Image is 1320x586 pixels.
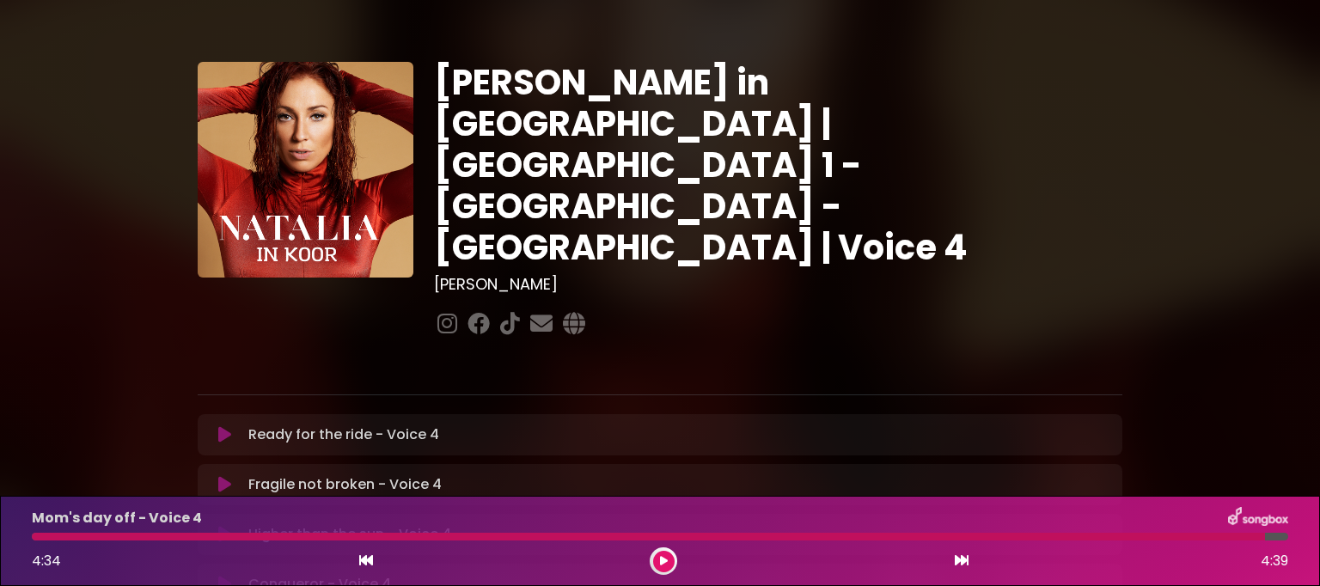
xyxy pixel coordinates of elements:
p: Mom's day off - Voice 4 [32,508,202,528]
h1: [PERSON_NAME] in [GEOGRAPHIC_DATA] | [GEOGRAPHIC_DATA] 1 - [GEOGRAPHIC_DATA] - [GEOGRAPHIC_DATA] ... [434,62,1122,268]
p: Ready for the ride - Voice 4 [248,424,439,445]
img: YTVS25JmS9CLUqXqkEhs [198,62,413,278]
span: 4:34 [32,551,61,571]
p: Fragile not broken - Voice 4 [248,474,442,495]
span: 4:39 [1261,551,1288,571]
h3: [PERSON_NAME] [434,275,1122,294]
img: songbox-logo-white.png [1228,507,1288,529]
